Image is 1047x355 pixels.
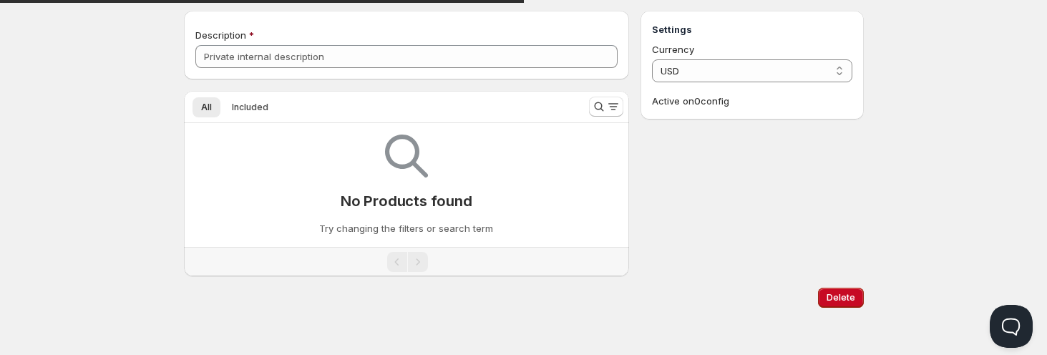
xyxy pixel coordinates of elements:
[385,135,428,177] img: Empty search results
[652,94,852,108] p: Active on 0 config
[827,292,855,303] span: Delete
[818,288,864,308] button: Delete
[195,29,246,41] span: Description
[201,102,212,113] span: All
[195,45,618,68] input: Private internal description
[589,97,623,117] button: Search and filter results
[341,193,472,210] p: No Products found
[232,102,268,113] span: Included
[319,221,493,235] p: Try changing the filters or search term
[652,22,852,37] h3: Settings
[652,44,694,55] span: Currency
[184,247,630,276] nav: Pagination
[990,305,1033,348] iframe: Help Scout Beacon - Open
